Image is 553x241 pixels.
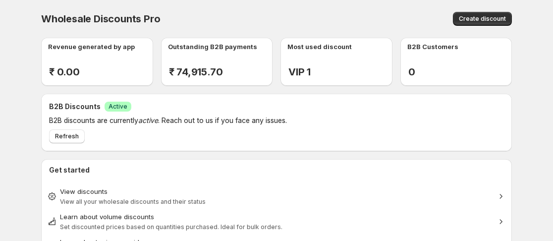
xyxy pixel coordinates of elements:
[48,42,135,52] p: Revenue generated by app
[459,15,506,23] span: Create discount
[453,12,512,26] button: Create discount
[49,129,85,143] button: Refresh
[49,116,444,125] p: B2B discounts are currently . Reach out to us if you face any issues.
[49,102,101,112] h2: B2B Discounts
[60,223,282,231] span: Set discounted prices based on quantities purchased. Ideal for bulk orders.
[168,42,257,52] p: Outstanding B2B payments
[41,13,160,25] span: Wholesale Discounts Pro
[49,165,504,175] h2: Get started
[407,42,458,52] p: B2B Customers
[60,212,493,222] div: Learn about volume discounts
[60,198,206,205] span: View all your wholesale discounts and their status
[287,42,352,52] p: Most used discount
[109,103,127,111] span: Active
[138,116,158,124] em: active
[408,66,512,78] h2: 0
[55,132,79,140] span: Refresh
[60,186,493,196] div: View discounts
[288,66,392,78] h2: VIP 1
[49,66,153,78] h2: ₹ 0.00
[169,66,273,78] h2: ₹ 74,915.70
